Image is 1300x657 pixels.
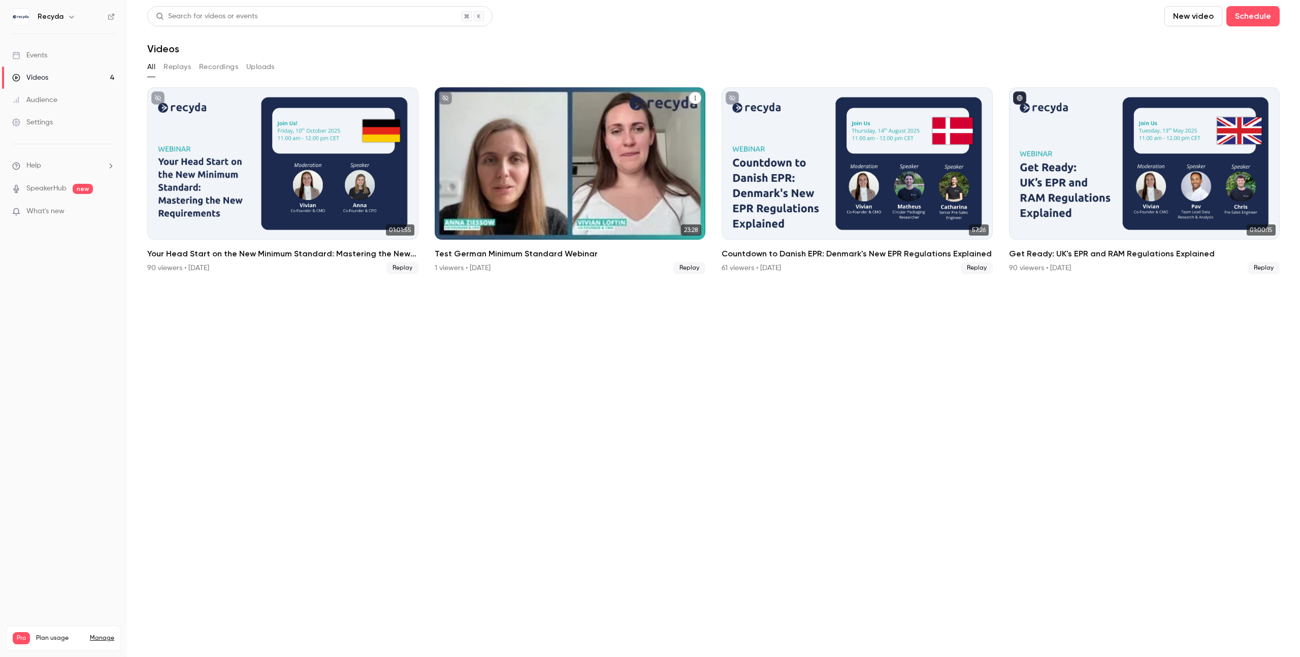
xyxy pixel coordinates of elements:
div: Audience [12,95,57,105]
li: Countdown to Danish EPR: Denmark's New EPR Regulations Explained [722,87,993,274]
div: 90 viewers • [DATE] [147,263,209,273]
span: Replay [386,262,418,274]
h2: Get Ready: UK's EPR and RAM Regulations Explained [1009,248,1280,260]
button: Uploads [246,59,275,75]
div: 1 viewers • [DATE] [435,263,491,273]
div: Events [12,50,47,60]
span: Plan usage [36,634,84,642]
button: Schedule [1226,6,1280,26]
a: 01:00:15Get Ready: UK's EPR and RAM Regulations Explained90 viewers • [DATE]Replay [1009,87,1280,274]
a: 23:28Test German Minimum Standard Webinar1 viewers • [DATE]Replay [435,87,706,274]
h2: Test German Minimum Standard Webinar [435,248,706,260]
span: 23:28 [681,224,701,236]
span: 01:01:55 [386,224,414,236]
button: Replays [164,59,191,75]
button: New video [1164,6,1222,26]
h1: Videos [147,43,179,55]
div: Settings [12,117,53,127]
li: Get Ready: UK's EPR and RAM Regulations Explained [1009,87,1280,274]
span: What's new [26,206,64,217]
button: Recordings [199,59,238,75]
button: unpublished [151,91,165,105]
img: Recyda [13,9,29,25]
span: Replay [673,262,705,274]
div: Videos [12,73,48,83]
button: unpublished [439,91,452,105]
a: 57:26Countdown to Danish EPR: Denmark's New EPR Regulations Explained61 viewers • [DATE]Replay [722,87,993,274]
span: 57:26 [969,224,989,236]
section: Videos [147,6,1280,651]
h2: Your Head Start on the New Minimum Standard: Mastering the New Requirements [147,248,418,260]
a: SpeakerHub [26,183,67,194]
li: Test German Minimum Standard Webinar [435,87,706,274]
ul: Videos [147,87,1280,274]
a: 01:01:55Your Head Start on the New Minimum Standard: Mastering the New Requirements90 viewers • [... [147,87,418,274]
li: Your Head Start on the New Minimum Standard: Mastering the New Requirements [147,87,418,274]
button: published [1013,91,1026,105]
a: Manage [90,634,114,642]
span: Replay [1248,262,1280,274]
button: unpublished [726,91,739,105]
span: Replay [961,262,993,274]
button: All [147,59,155,75]
h6: Recyda [38,12,63,22]
div: 61 viewers • [DATE] [722,263,781,273]
iframe: Noticeable Trigger [103,207,115,216]
div: 90 viewers • [DATE] [1009,263,1071,273]
span: 01:00:15 [1247,224,1276,236]
span: new [73,184,93,194]
span: Pro [13,632,30,644]
span: Help [26,160,41,171]
div: Search for videos or events [156,11,257,22]
h2: Countdown to Danish EPR: Denmark's New EPR Regulations Explained [722,248,993,260]
li: help-dropdown-opener [12,160,115,171]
